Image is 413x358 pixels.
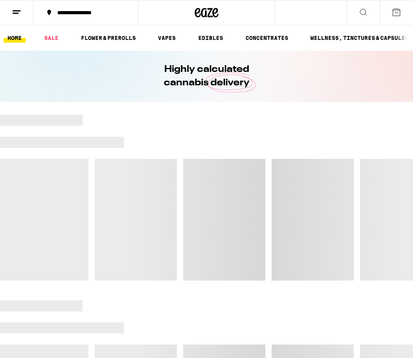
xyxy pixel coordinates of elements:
a: SALE [40,33,62,43]
a: EDIBLES [194,33,227,43]
a: FLOWER & PREROLLS [77,33,140,43]
a: HOME [4,33,26,43]
h1: Highly calculated cannabis delivery [141,63,272,90]
a: CONCENTRATES [242,33,292,43]
a: WELLNESS, TINCTURES & CAPSULES [306,33,413,43]
a: VAPES [154,33,180,43]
